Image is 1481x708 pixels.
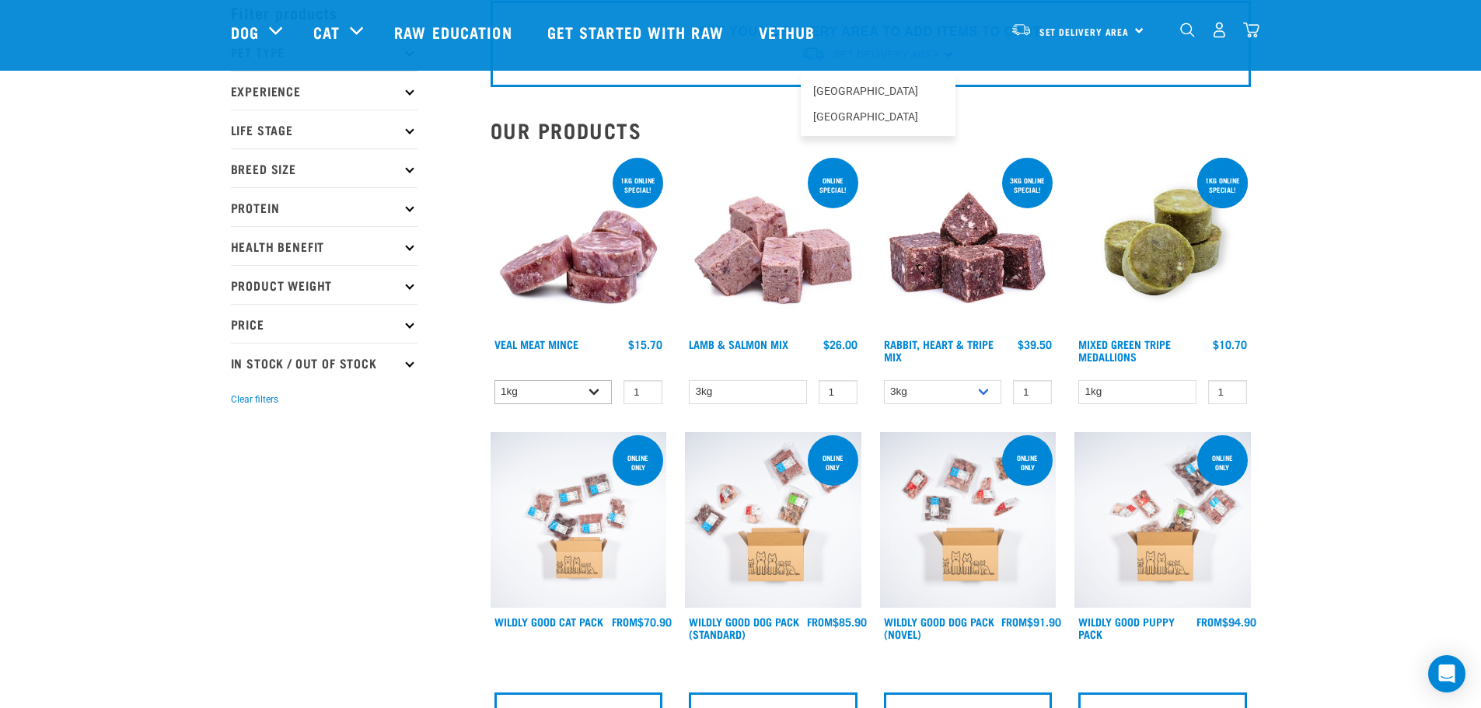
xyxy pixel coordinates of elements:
[1208,380,1247,404] input: 1
[689,619,799,637] a: Wildly Good Dog Pack (Standard)
[1001,619,1027,624] span: FROM
[1211,22,1228,38] img: user.png
[685,155,861,331] img: 1029 Lamb Salmon Mix 01
[613,169,663,201] div: 1kg online special!
[313,20,340,44] a: Cat
[231,265,417,304] p: Product Weight
[231,71,417,110] p: Experience
[491,118,1251,142] h2: Our Products
[1196,616,1256,628] div: $94.90
[1002,169,1053,201] div: 3kg online special!
[1001,616,1061,628] div: $91.90
[612,619,637,624] span: FROM
[1078,341,1171,359] a: Mixed Green Tripe Medallions
[231,392,278,406] button: Clear filters
[689,341,788,347] a: Lamb & Salmon Mix
[494,341,578,347] a: Veal Meat Mince
[884,341,994,359] a: Rabbit, Heart & Tripe Mix
[231,304,417,343] p: Price
[379,1,531,63] a: Raw Education
[808,446,858,479] div: Online Only
[1180,23,1195,37] img: home-icon-1@2x.png
[685,432,861,609] img: Dog 0 2sec
[880,155,1057,331] img: 1175 Rabbit Heart Tripe Mix 01
[1197,169,1248,201] div: 1kg online special!
[231,226,417,265] p: Health Benefit
[1074,155,1251,331] img: Mixed Green Tripe
[801,78,955,104] a: [GEOGRAPHIC_DATA]
[1078,619,1175,637] a: Wildly Good Puppy Pack
[1013,380,1052,404] input: 1
[231,110,417,148] p: Life Stage
[1197,446,1248,479] div: Online Only
[880,432,1057,609] img: Dog Novel 0 2sec
[1428,655,1465,692] div: Open Intercom Messenger
[1074,432,1251,609] img: Puppy 0 2sec
[613,446,663,479] div: ONLINE ONLY
[1018,338,1052,351] div: $39.50
[1039,29,1130,34] span: Set Delivery Area
[1213,338,1247,351] div: $10.70
[884,619,994,637] a: Wildly Good Dog Pack (Novel)
[1196,619,1222,624] span: FROM
[819,380,858,404] input: 1
[1243,22,1259,38] img: home-icon@2x.png
[808,169,858,201] div: ONLINE SPECIAL!
[491,432,667,609] img: Cat 0 2sec
[823,338,858,351] div: $26.00
[494,619,603,624] a: Wildly Good Cat Pack
[231,187,417,226] p: Protein
[532,1,743,63] a: Get started with Raw
[1011,23,1032,37] img: van-moving.png
[807,619,833,624] span: FROM
[231,20,259,44] a: Dog
[231,343,417,382] p: In Stock / Out Of Stock
[612,616,672,628] div: $70.90
[231,148,417,187] p: Breed Size
[1002,446,1053,479] div: Online Only
[807,616,867,628] div: $85.90
[801,104,955,130] a: [GEOGRAPHIC_DATA]
[743,1,835,63] a: Vethub
[623,380,662,404] input: 1
[491,155,667,331] img: 1160 Veal Meat Mince Medallions 01
[628,338,662,351] div: $15.70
